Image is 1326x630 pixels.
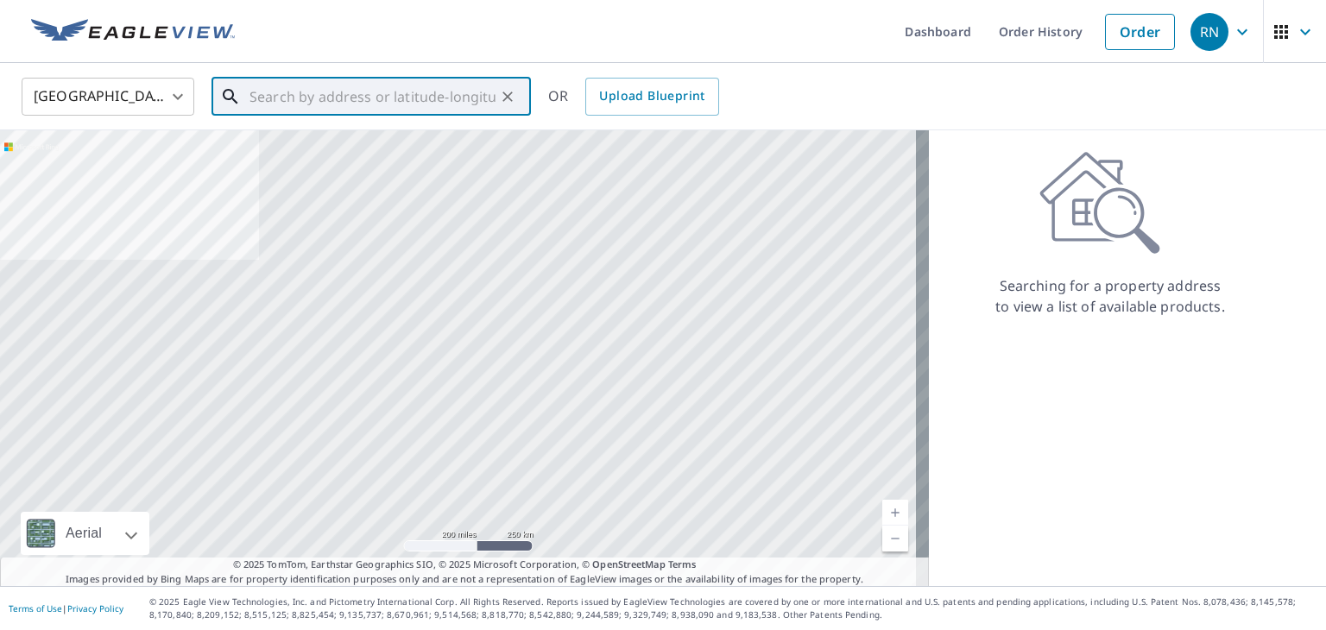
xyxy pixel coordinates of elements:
div: RN [1190,13,1228,51]
div: Aerial [60,512,107,555]
p: Searching for a property address to view a list of available products. [994,275,1226,317]
a: Terms [668,558,697,570]
a: Terms of Use [9,602,62,614]
span: Upload Blueprint [599,85,704,107]
a: Current Level 5, Zoom Out [882,526,908,551]
div: [GEOGRAPHIC_DATA] [22,72,194,121]
button: Clear [496,85,520,109]
p: © 2025 Eagle View Technologies, Inc. and Pictometry International Corp. All Rights Reserved. Repo... [149,595,1317,621]
a: Privacy Policy [67,602,123,614]
p: | [9,603,123,614]
a: Order [1105,14,1175,50]
div: OR [548,78,719,116]
a: Current Level 5, Zoom In [882,500,908,526]
input: Search by address or latitude-longitude [249,72,496,121]
img: EV Logo [31,19,235,45]
div: Aerial [21,512,149,555]
a: Upload Blueprint [585,78,718,116]
a: OpenStreetMap [592,558,665,570]
span: © 2025 TomTom, Earthstar Geographics SIO, © 2025 Microsoft Corporation, © [233,558,697,572]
